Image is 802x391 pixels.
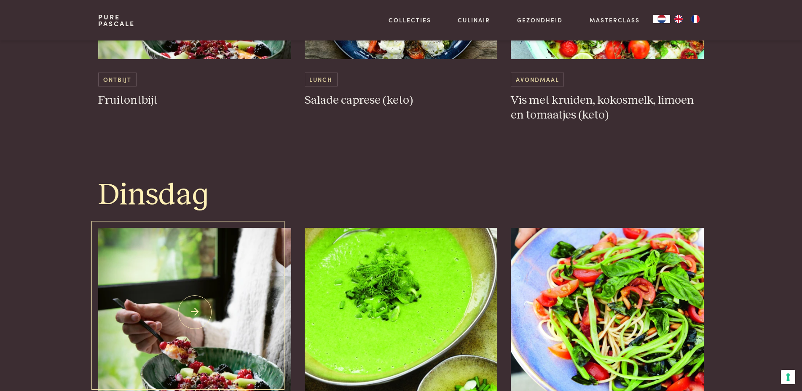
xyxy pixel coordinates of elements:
span: Lunch [305,73,338,86]
span: Avondmaal [511,73,564,86]
aside: Language selected: Nederlands [653,15,704,23]
div: Language [653,15,670,23]
h1: Dinsdag [98,176,703,214]
a: EN [670,15,687,23]
a: Gezondheid [517,16,563,24]
span: Ontbijt [98,73,136,86]
a: Masterclass [590,16,640,24]
a: FR [687,15,704,23]
h3: Salade caprese (keto) [305,93,498,108]
h3: Vis met kruiden, kokosmelk, limoen en tomaatjes (keto) [511,93,704,122]
a: Culinair [458,16,490,24]
button: Uw voorkeuren voor toestemming voor trackingtechnologieën [781,370,795,384]
a: PurePascale [98,13,135,27]
a: NL [653,15,670,23]
h3: Fruitontbijt [98,93,291,108]
a: Collecties [389,16,431,24]
ul: Language list [670,15,704,23]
